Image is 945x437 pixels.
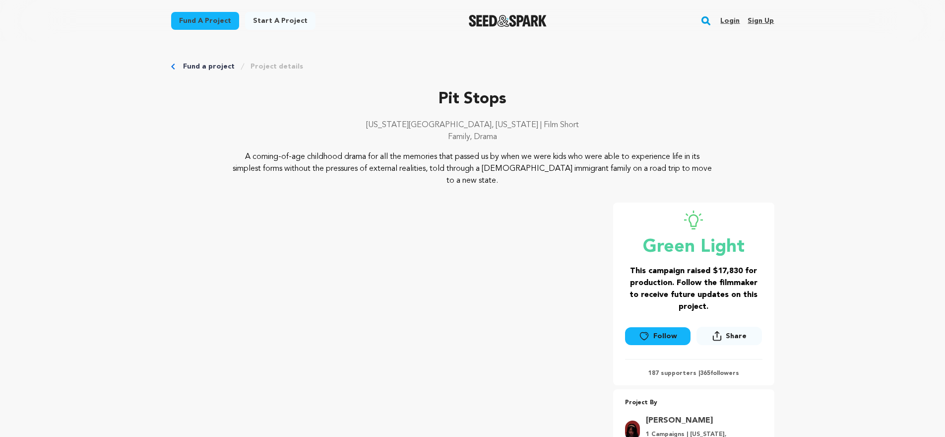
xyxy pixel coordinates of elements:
a: Fund a project [171,12,239,30]
p: Family, Drama [171,131,774,143]
h3: This campaign raised $17,830 for production. Follow the filmmaker to receive future updates on th... [625,265,762,313]
p: Pit Stops [171,87,774,111]
p: 187 supporters | followers [625,369,762,377]
a: Project details [251,62,303,72]
img: Seed&Spark Logo Dark Mode [469,15,547,27]
a: Login [720,13,740,29]
a: Sign up [748,13,774,29]
p: A coming-of-age childhood drama for all the memories that passed us by when we were kids who were... [231,151,714,187]
button: Share [696,327,762,345]
p: [US_STATE][GEOGRAPHIC_DATA], [US_STATE] | Film Short [171,119,774,131]
span: 365 [700,370,710,376]
a: Start a project [245,12,315,30]
a: Goto Erika Yang profile [646,415,756,427]
a: Fund a project [183,62,235,72]
div: Breadcrumb [171,62,774,72]
span: Share [696,327,762,349]
a: Seed&Spark Homepage [469,15,547,27]
p: Green Light [625,237,762,257]
p: Project By [625,397,762,409]
span: Share [726,331,747,341]
a: Follow [625,327,691,345]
